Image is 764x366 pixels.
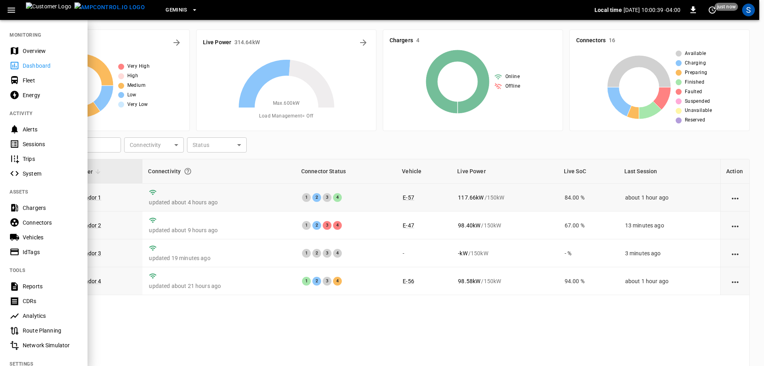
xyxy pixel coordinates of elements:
div: profile-icon [742,4,755,16]
div: Connectors [23,219,78,227]
div: Reports [23,282,78,290]
div: Route Planning [23,327,78,335]
div: Chargers [23,204,78,212]
span: Geminis [166,6,187,15]
button: set refresh interval [706,4,719,16]
div: Vehicles [23,233,78,241]
div: Dashboard [23,62,78,70]
div: CDRs [23,297,78,305]
div: Alerts [23,125,78,133]
div: Energy [23,91,78,99]
div: Overview [23,47,78,55]
p: [DATE] 10:00:39 -04:00 [624,6,680,14]
p: Local time [594,6,622,14]
span: just now [715,3,738,11]
div: Fleet [23,76,78,84]
div: Trips [23,155,78,163]
div: Network Simulator [23,341,78,349]
div: IdTags [23,248,78,256]
div: Analytics [23,312,78,320]
img: Customer Logo [26,2,71,18]
div: Sessions [23,140,78,148]
div: System [23,170,78,178]
img: ampcontrol.io logo [74,2,145,12]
